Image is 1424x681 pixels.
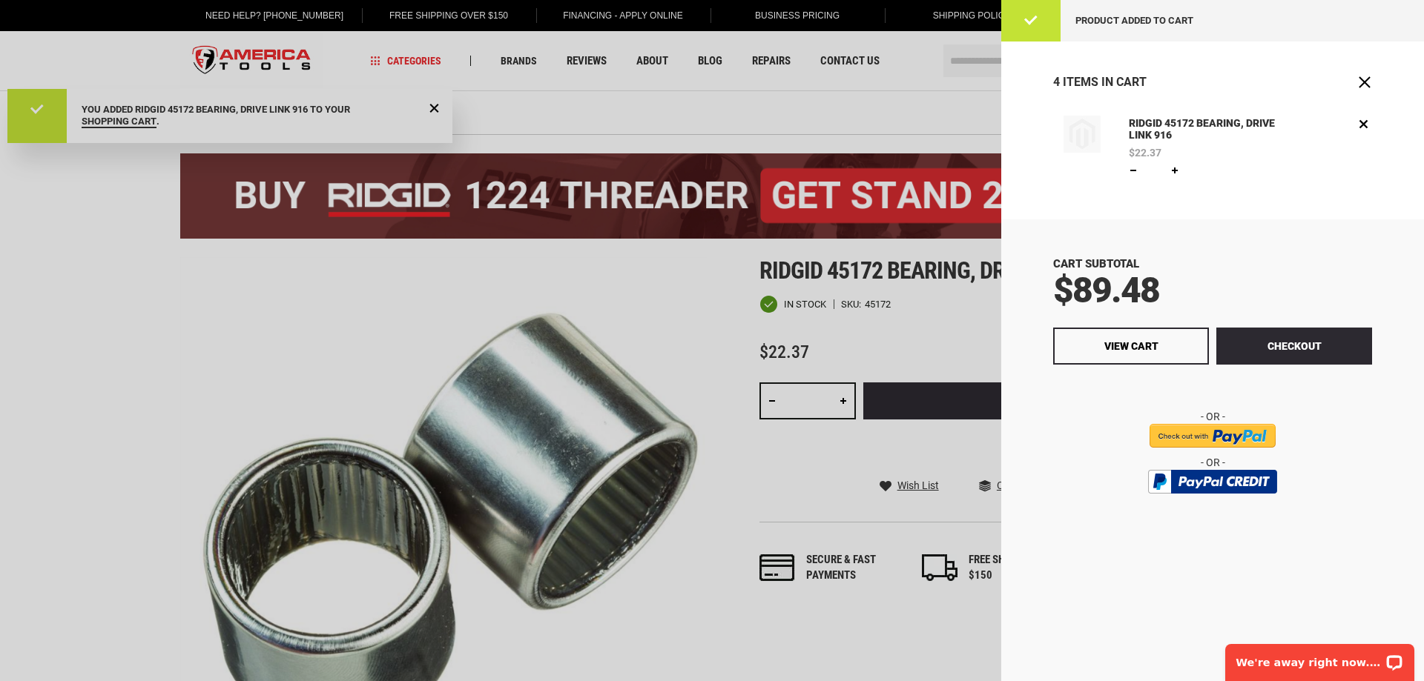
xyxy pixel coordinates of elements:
span: Product added to cart [1075,15,1193,26]
span: View Cart [1104,340,1158,352]
span: Items in Cart [1063,75,1147,89]
a: RIDGID 45172 BEARING, DRIVE LINK 916 [1053,116,1111,179]
button: Checkout [1216,328,1372,365]
button: Close [1357,75,1372,90]
a: RIDGID 45172 BEARING, DRIVE LINK 916 [1125,116,1296,144]
iframe: LiveChat chat widget [1216,634,1424,681]
span: $22.37 [1129,147,1161,158]
span: $89.48 [1053,269,1159,311]
span: 4 [1053,75,1060,89]
span: Cart Subtotal [1053,257,1139,270]
img: RIDGID 45172 BEARING, DRIVE LINK 916 [1064,116,1101,153]
a: View Cart [1053,328,1209,365]
img: btn_bml_text.png [1157,497,1268,514]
